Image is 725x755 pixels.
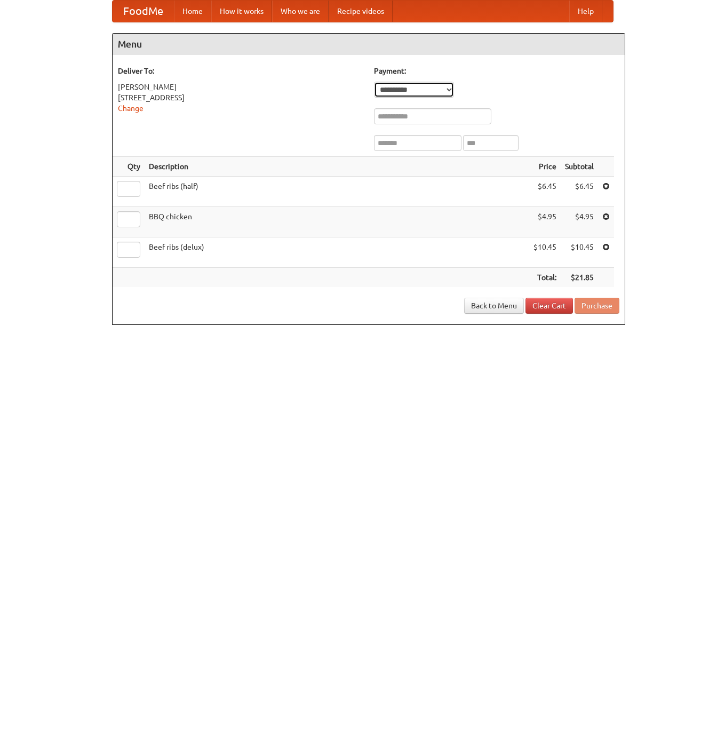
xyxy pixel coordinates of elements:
th: Subtotal [561,157,598,177]
a: Clear Cart [525,298,573,314]
th: Price [529,157,561,177]
a: Help [569,1,602,22]
a: Change [118,104,144,113]
td: BBQ chicken [145,207,529,237]
td: $10.45 [529,237,561,268]
a: Back to Menu [464,298,524,314]
h5: Payment: [374,66,619,76]
h4: Menu [113,34,625,55]
a: FoodMe [113,1,174,22]
div: [STREET_ADDRESS] [118,92,363,103]
th: $21.85 [561,268,598,288]
td: $10.45 [561,237,598,268]
button: Purchase [575,298,619,314]
a: Who we are [272,1,329,22]
th: Description [145,157,529,177]
a: How it works [211,1,272,22]
td: Beef ribs (delux) [145,237,529,268]
a: Recipe videos [329,1,393,22]
td: Beef ribs (half) [145,177,529,207]
td: $6.45 [561,177,598,207]
th: Total: [529,268,561,288]
h5: Deliver To: [118,66,363,76]
a: Home [174,1,211,22]
td: $4.95 [561,207,598,237]
th: Qty [113,157,145,177]
div: [PERSON_NAME] [118,82,363,92]
td: $4.95 [529,207,561,237]
td: $6.45 [529,177,561,207]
